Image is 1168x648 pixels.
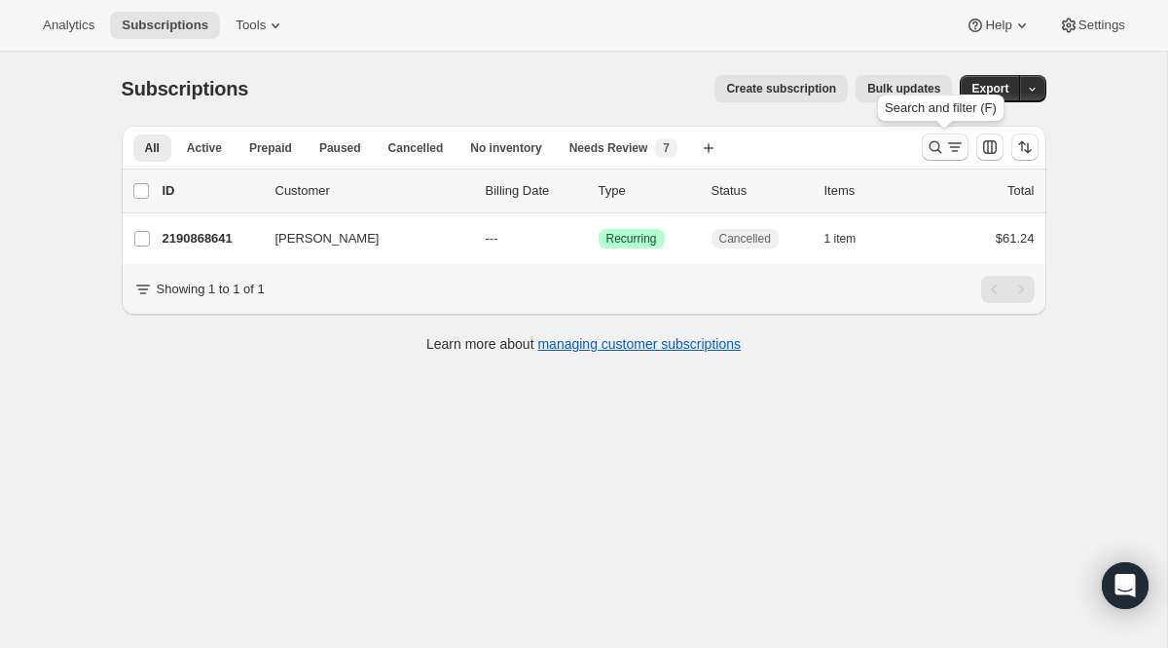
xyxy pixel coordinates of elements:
button: Analytics [31,12,106,39]
button: Create subscription [714,75,848,102]
span: Subscriptions [122,18,208,33]
p: Learn more about [426,334,741,354]
p: ID [163,181,260,201]
span: Export [971,81,1008,96]
p: Total [1007,181,1034,201]
span: Active [187,140,222,156]
span: Analytics [43,18,94,33]
span: --- [486,231,498,246]
span: Subscriptions [122,78,249,99]
p: 2190868641 [163,229,260,248]
span: Help [985,18,1011,33]
p: Status [712,181,809,201]
span: No inventory [470,140,541,156]
button: Customize table column order and visibility [976,133,1004,161]
button: Help [954,12,1042,39]
span: 7 [663,140,670,156]
div: Type [599,181,696,201]
button: Tools [224,12,297,39]
span: [PERSON_NAME] [275,229,380,248]
button: Subscriptions [110,12,220,39]
button: Settings [1047,12,1137,39]
button: Sort the results [1011,133,1039,161]
nav: Pagination [981,276,1035,303]
p: Showing 1 to 1 of 1 [157,280,265,299]
span: 1 item [824,231,857,247]
span: Cancelled [388,140,444,156]
span: Settings [1078,18,1125,33]
span: Create subscription [726,81,836,96]
button: Export [960,75,1020,102]
span: All [145,140,160,156]
button: 1 item [824,225,878,252]
button: Bulk updates [856,75,952,102]
div: Items [824,181,922,201]
span: Paused [319,140,361,156]
button: Search and filter results [922,133,968,161]
span: Cancelled [719,231,771,247]
span: Prepaid [249,140,292,156]
span: Tools [236,18,266,33]
span: Needs Review [569,140,648,156]
span: Bulk updates [867,81,940,96]
button: [PERSON_NAME] [264,223,458,254]
div: Open Intercom Messenger [1102,562,1149,609]
button: Create new view [693,134,724,162]
p: Customer [275,181,470,201]
a: managing customer subscriptions [537,336,741,352]
span: $61.24 [996,231,1035,246]
div: 2190868641[PERSON_NAME]---SuccessRecurringCancelled1 item$61.24 [163,225,1035,252]
p: Billing Date [486,181,583,201]
div: IDCustomerBilling DateTypeStatusItemsTotal [163,181,1035,201]
span: Recurring [606,231,657,247]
